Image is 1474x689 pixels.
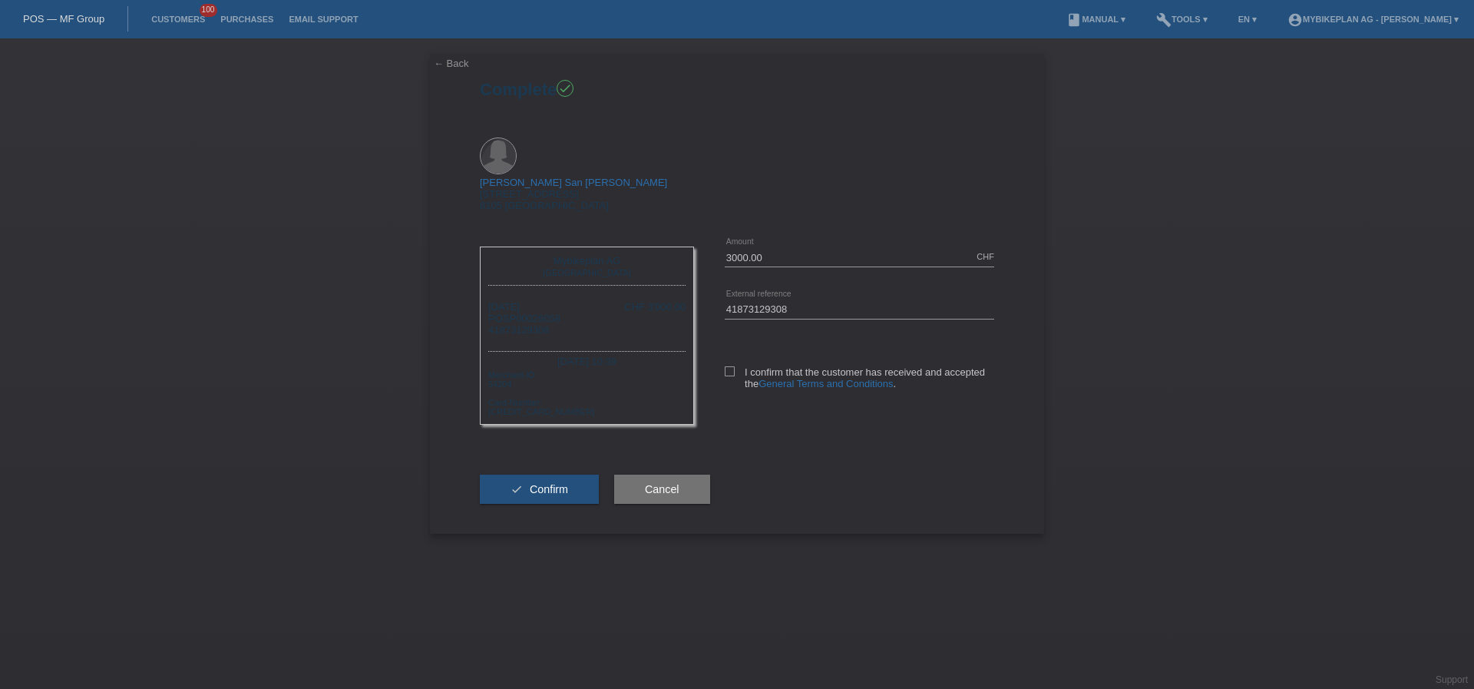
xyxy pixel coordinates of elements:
a: Customers [144,15,213,24]
button: Cancel [614,475,710,504]
a: buildTools ▾ [1148,15,1215,24]
div: [STREET_ADDRESS] 8105 [GEOGRAPHIC_DATA] [480,177,667,211]
div: CHF [977,252,994,261]
span: Confirm [530,483,568,495]
span: 100 [200,4,218,17]
button: check Confirm [480,475,599,504]
span: Cancel [645,483,679,495]
a: Purchases [213,15,281,24]
div: [DATE] 10:39 [488,351,686,369]
a: bookManual ▾ [1059,15,1133,24]
a: [PERSON_NAME] San [PERSON_NAME] [480,177,667,188]
a: General Terms and Conditions [758,378,893,389]
div: [GEOGRAPHIC_DATA] [492,267,682,277]
i: account_circle [1287,12,1303,28]
a: ← Back [434,58,469,69]
div: CHF 3'000.00 [624,301,686,313]
a: Email Support [281,15,365,24]
div: Merchant-ID: 54204 Card-Number: [CREDIT_CARD_NUMBER] [488,369,686,416]
div: [DATE] POSP00026058 [488,301,560,336]
label: I confirm that the customer has received and accepted the . [725,366,994,389]
div: Mybikeplan AG [492,255,682,267]
i: build [1156,12,1172,28]
h1: Complete [480,80,994,99]
i: check [558,81,572,95]
a: account_circleMybikeplan AG - [PERSON_NAME] ▾ [1280,15,1466,24]
a: EN ▾ [1231,15,1264,24]
span: 41873129308 [488,324,550,336]
a: Support [1436,674,1468,685]
a: POS — MF Group [23,13,104,25]
i: check [511,483,523,495]
i: book [1066,12,1082,28]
